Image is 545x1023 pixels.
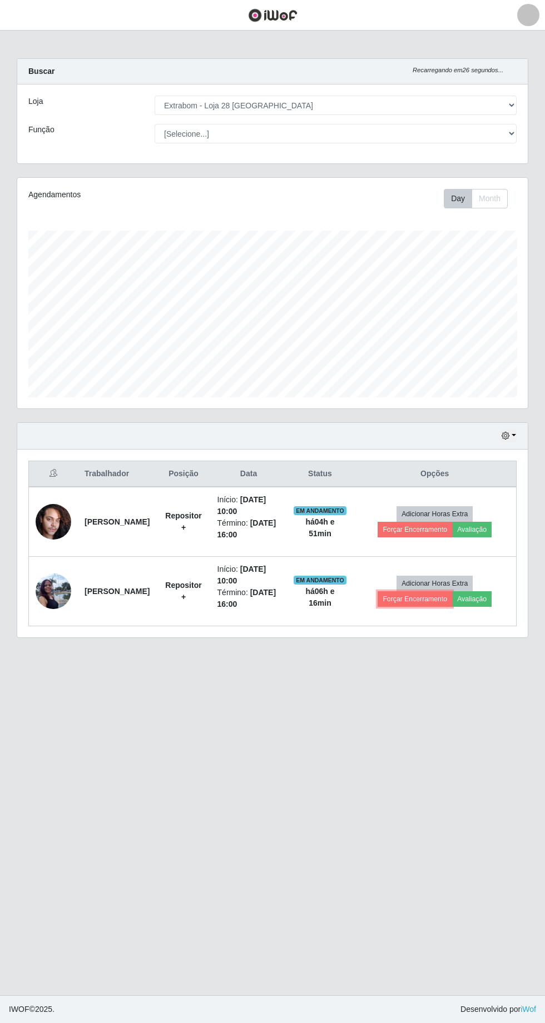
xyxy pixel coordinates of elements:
[460,1004,536,1015] span: Desenvolvido por
[452,522,492,537] button: Avaliação
[217,495,266,516] time: [DATE] 10:00
[378,591,452,607] button: Forçar Encerramento
[28,67,54,76] strong: Buscar
[217,587,280,610] li: Término:
[305,517,334,538] strong: há 04 h e 51 min
[217,494,280,517] li: Início:
[36,498,71,545] img: 1753013551343.jpeg
[217,565,266,585] time: [DATE] 10:00
[156,461,210,487] th: Posição
[85,587,150,596] strong: [PERSON_NAME]
[36,567,71,615] img: 1753728080622.jpeg
[444,189,517,208] div: Toolbar with button groups
[452,591,492,607] button: Avaliação
[78,461,156,487] th: Trabalhador
[294,506,346,515] span: EM ANDAMENTO
[353,461,516,487] th: Opções
[28,96,43,107] label: Loja
[521,1005,536,1014] a: iWof
[397,506,473,522] button: Adicionar Horas Extra
[211,461,287,487] th: Data
[305,587,334,607] strong: há 06 h e 16 min
[217,563,280,587] li: Início:
[294,576,346,585] span: EM ANDAMENTO
[28,189,222,201] div: Agendamentos
[85,517,150,526] strong: [PERSON_NAME]
[217,517,280,541] li: Término:
[472,189,508,208] button: Month
[165,511,201,532] strong: Repositor +
[9,1004,54,1015] span: © 2025 .
[413,67,503,73] i: Recarregando em 26 segundos...
[444,189,508,208] div: First group
[248,8,298,22] img: CoreUI Logo
[397,576,473,591] button: Adicionar Horas Extra
[9,1005,29,1014] span: IWOF
[165,581,201,601] strong: Repositor +
[378,522,452,537] button: Forçar Encerramento
[28,124,54,136] label: Função
[287,461,354,487] th: Status
[444,189,472,208] button: Day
